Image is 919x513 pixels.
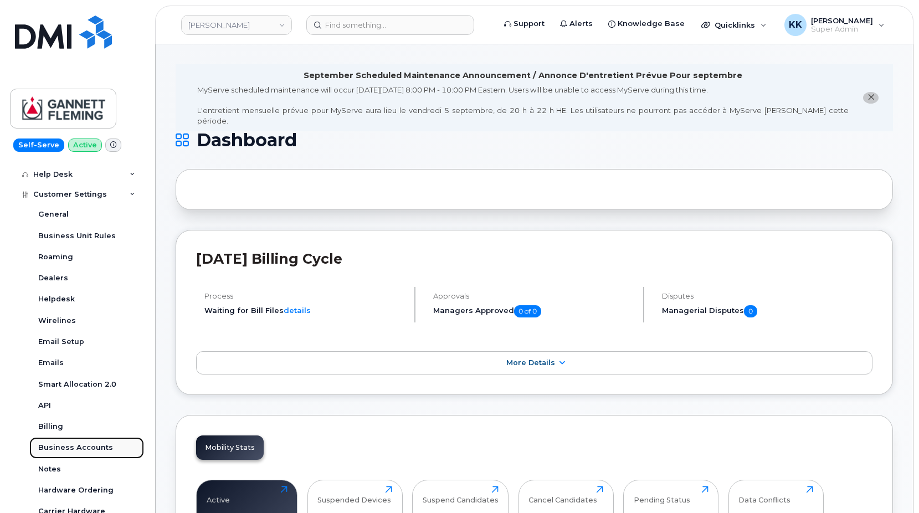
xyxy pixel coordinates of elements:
[197,132,297,148] span: Dashboard
[433,292,634,300] h4: Approvals
[528,486,597,504] div: Cancel Candidates
[744,305,757,317] span: 0
[634,486,690,504] div: Pending Status
[506,358,555,367] span: More Details
[433,305,634,317] h5: Managers Approved
[662,292,872,300] h4: Disputes
[514,305,541,317] span: 0 of 0
[197,85,849,126] div: MyServe scheduled maintenance will occur [DATE][DATE] 8:00 PM - 10:00 PM Eastern. Users will be u...
[204,305,405,316] li: Waiting for Bill Files
[423,486,499,504] div: Suspend Candidates
[196,250,872,267] h2: [DATE] Billing Cycle
[284,306,311,315] a: details
[207,486,230,504] div: Active
[204,292,405,300] h4: Process
[863,92,879,104] button: close notification
[662,305,872,317] h5: Managerial Disputes
[317,486,391,504] div: Suspended Devices
[738,486,790,504] div: Data Conflicts
[304,70,742,81] div: September Scheduled Maintenance Announcement / Annonce D'entretient Prévue Pour septembre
